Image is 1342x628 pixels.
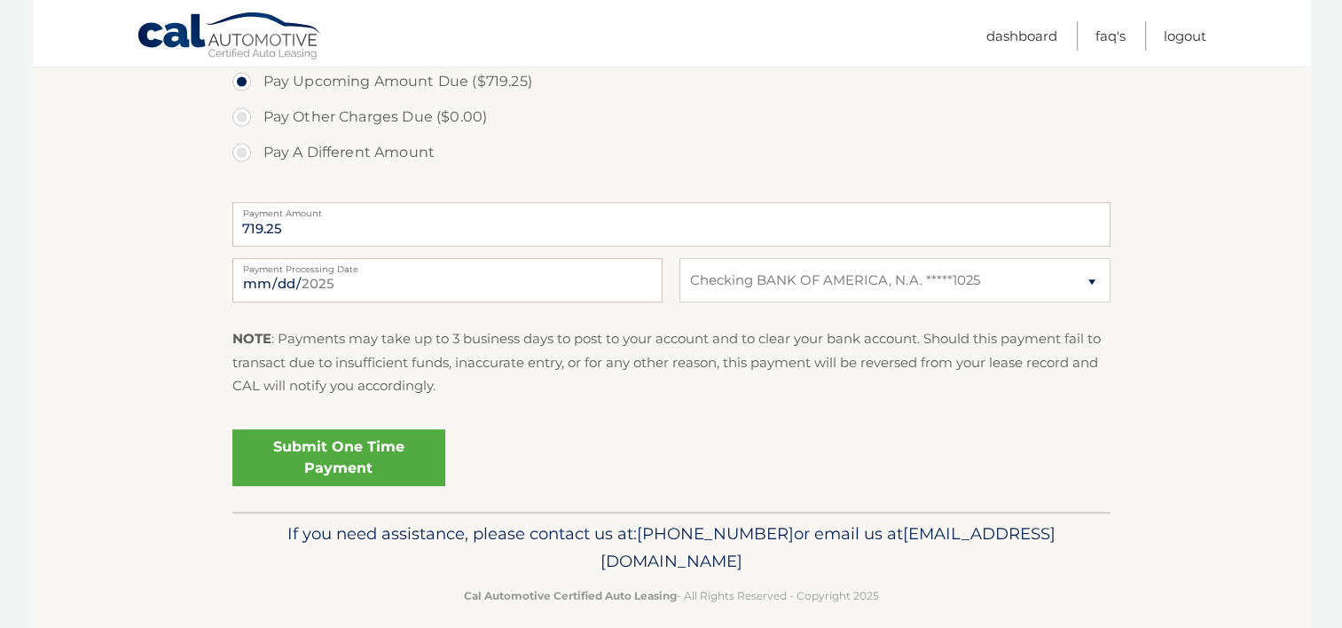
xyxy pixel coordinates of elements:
p: : Payments may take up to 3 business days to post to your account and to clear your bank account.... [232,327,1110,397]
a: Logout [1164,21,1206,51]
strong: Cal Automotive Certified Auto Leasing [464,589,677,602]
strong: NOTE [232,330,271,347]
p: If you need assistance, please contact us at: or email us at [244,520,1099,577]
p: - All Rights Reserved - Copyright 2025 [244,586,1099,605]
input: Payment Amount [232,202,1110,247]
input: Payment Date [232,258,663,302]
a: Submit One Time Payment [232,429,445,486]
span: [PHONE_NUMBER] [637,523,794,544]
a: Cal Automotive [137,12,323,63]
a: FAQ's [1095,21,1126,51]
label: Pay Other Charges Due ($0.00) [232,99,1110,135]
label: Payment Processing Date [232,258,663,272]
label: Payment Amount [232,202,1110,216]
a: Dashboard [986,21,1057,51]
label: Pay A Different Amount [232,135,1110,170]
label: Pay Upcoming Amount Due ($719.25) [232,64,1110,99]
